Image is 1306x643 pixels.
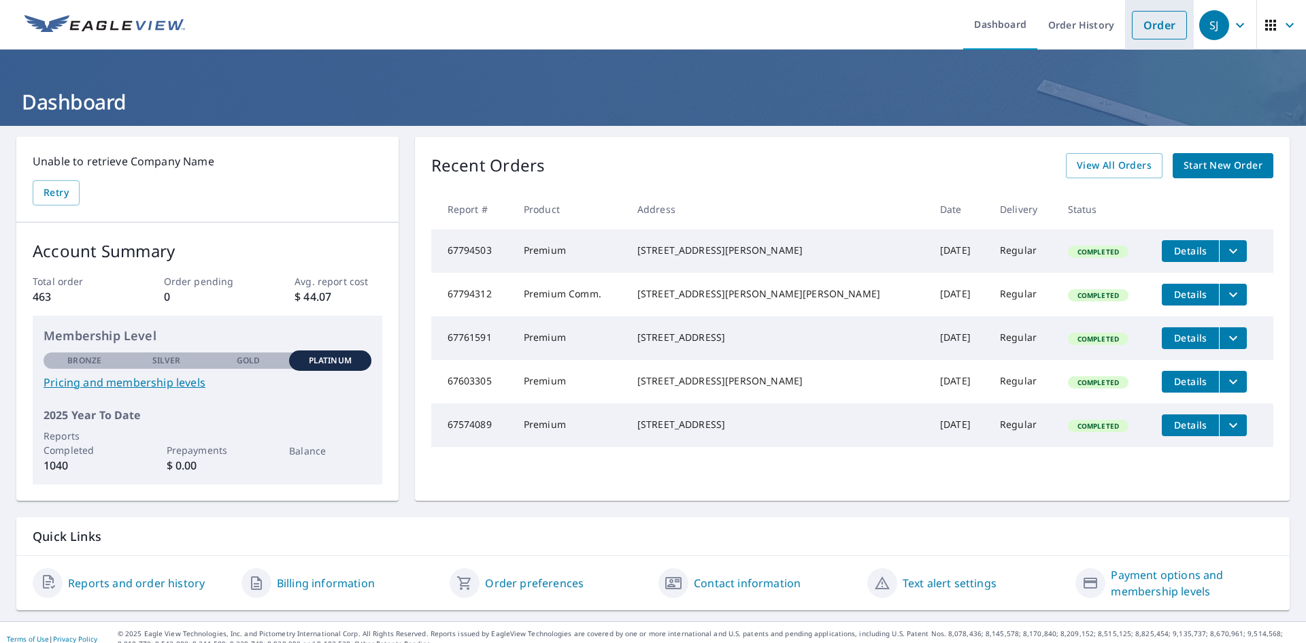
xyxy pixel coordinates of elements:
[431,273,513,316] td: 67794312
[33,274,120,288] p: Total order
[44,374,371,391] a: Pricing and membership levels
[1219,414,1247,436] button: filesDropdownBtn-67574089
[1219,327,1247,349] button: filesDropdownBtn-67761591
[164,288,251,305] p: 0
[1069,247,1127,257] span: Completed
[431,316,513,360] td: 67761591
[7,635,97,643] p: |
[1162,327,1219,349] button: detailsBtn-67761591
[167,457,248,474] p: $ 0.00
[1173,153,1273,178] a: Start New Order
[929,189,989,229] th: Date
[277,575,375,591] a: Billing information
[237,355,260,367] p: Gold
[929,360,989,403] td: [DATE]
[295,288,382,305] p: $ 44.07
[1162,240,1219,262] button: detailsBtn-67794503
[929,273,989,316] td: [DATE]
[1219,240,1247,262] button: filesDropdownBtn-67794503
[152,355,181,367] p: Silver
[68,575,205,591] a: Reports and order history
[929,229,989,273] td: [DATE]
[903,575,997,591] a: Text alert settings
[513,316,626,360] td: Premium
[1170,288,1211,301] span: Details
[289,444,371,458] p: Balance
[1077,157,1152,174] span: View All Orders
[989,316,1057,360] td: Regular
[33,288,120,305] p: 463
[929,403,989,447] td: [DATE]
[1069,334,1127,344] span: Completed
[637,418,918,431] div: [STREET_ADDRESS]
[431,403,513,447] td: 67574089
[989,360,1057,403] td: Regular
[33,153,382,169] p: Unable to retrieve Company Name
[1111,567,1273,599] a: Payment options and membership levels
[513,273,626,316] td: Premium Comm.
[44,184,69,201] span: Retry
[513,189,626,229] th: Product
[1170,375,1211,388] span: Details
[1057,189,1152,229] th: Status
[989,229,1057,273] td: Regular
[513,229,626,273] td: Premium
[694,575,801,591] a: Contact information
[431,153,546,178] p: Recent Orders
[637,244,918,257] div: [STREET_ADDRESS][PERSON_NAME]
[513,360,626,403] td: Premium
[44,407,371,423] p: 2025 Year To Date
[167,443,248,457] p: Prepayments
[67,355,101,367] p: Bronze
[16,88,1290,116] h1: Dashboard
[1170,331,1211,344] span: Details
[1066,153,1162,178] a: View All Orders
[626,189,929,229] th: Address
[1069,421,1127,431] span: Completed
[431,189,513,229] th: Report #
[1170,244,1211,257] span: Details
[1219,371,1247,393] button: filesDropdownBtn-67603305
[33,239,382,263] p: Account Summary
[485,575,584,591] a: Order preferences
[44,429,125,457] p: Reports Completed
[1069,291,1127,300] span: Completed
[989,403,1057,447] td: Regular
[44,327,371,345] p: Membership Level
[1069,378,1127,387] span: Completed
[637,287,918,301] div: [STREET_ADDRESS][PERSON_NAME][PERSON_NAME]
[33,180,80,205] button: Retry
[1162,414,1219,436] button: detailsBtn-67574089
[1132,11,1187,39] a: Order
[24,15,185,35] img: EV Logo
[989,189,1057,229] th: Delivery
[1184,157,1262,174] span: Start New Order
[33,528,1273,545] p: Quick Links
[513,403,626,447] td: Premium
[637,331,918,344] div: [STREET_ADDRESS]
[1162,371,1219,393] button: detailsBtn-67603305
[1162,284,1219,306] button: detailsBtn-67794312
[1199,10,1229,40] div: SJ
[44,457,125,474] p: 1040
[164,274,251,288] p: Order pending
[431,360,513,403] td: 67603305
[1219,284,1247,306] button: filesDropdownBtn-67794312
[309,355,352,367] p: Platinum
[929,316,989,360] td: [DATE]
[431,229,513,273] td: 67794503
[295,274,382,288] p: Avg. report cost
[637,374,918,388] div: [STREET_ADDRESS][PERSON_NAME]
[1170,418,1211,431] span: Details
[989,273,1057,316] td: Regular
